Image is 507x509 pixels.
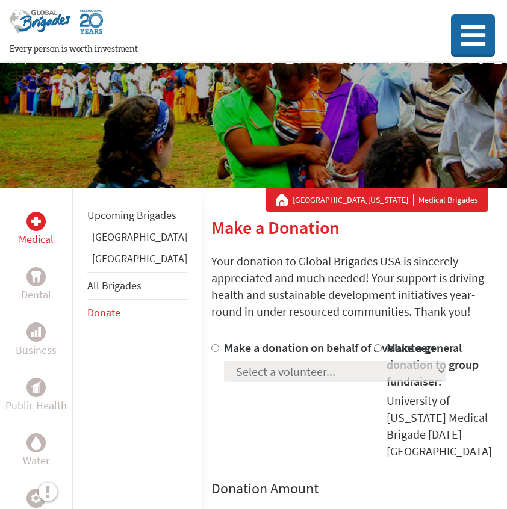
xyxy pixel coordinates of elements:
[16,342,57,359] p: Business
[16,322,57,359] a: BusinessBusiness
[19,231,54,248] p: Medical
[87,272,187,300] li: All Brigades
[26,433,46,452] div: Water
[10,10,70,43] img: Global Brigades Logo
[23,452,49,469] p: Water
[31,217,41,226] img: Medical
[224,340,435,355] label: Make a donation on behalf of a volunteer:
[5,397,67,414] p: Public Health
[87,279,142,292] a: All Brigades
[31,381,41,393] img: Public Health
[211,253,497,320] p: Your donation to Global Brigades USA is sincerely appreciated and much needed! Your support is dr...
[26,322,46,342] div: Business
[10,43,416,55] p: Every person is worth investment
[387,392,498,460] div: University of [US_STATE] Medical Brigade [DATE] [GEOGRAPHIC_DATA]
[387,340,479,389] label: Make a general donation to group fundraiser:
[31,271,41,282] img: Dental
[26,489,46,508] div: Engineering
[87,300,187,326] li: Donate
[26,378,46,397] div: Public Health
[87,229,187,250] li: Ghana
[276,194,478,206] div: Medical Brigades
[21,267,51,303] a: DentalDental
[23,433,49,469] a: WaterWater
[87,202,187,229] li: Upcoming Brigades
[19,212,54,248] a: MedicalMedical
[211,479,497,498] h4: Donation Amount
[26,212,46,231] div: Medical
[26,267,46,286] div: Dental
[80,10,103,43] img: Global Brigades Celebrating 20 Years
[87,306,120,319] a: Donate
[92,251,187,265] a: [GEOGRAPHIC_DATA]
[31,493,41,503] img: Engineering
[31,327,41,337] img: Business
[293,194,414,206] a: [GEOGRAPHIC_DATA][US_STATE]
[5,378,67,414] a: Public HealthPublic Health
[92,230,187,244] a: [GEOGRAPHIC_DATA]
[31,436,41,449] img: Water
[87,208,176,222] a: Upcoming Brigades
[87,250,187,272] li: Panama
[211,217,497,238] h2: Make a Donation
[21,286,51,303] p: Dental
